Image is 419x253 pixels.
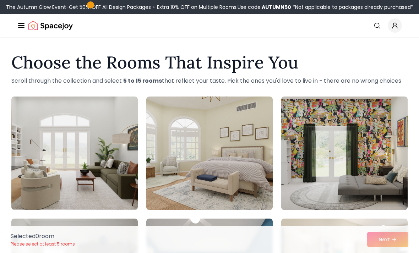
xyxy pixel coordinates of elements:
span: Use code: [238,4,291,11]
div: The Autumn Glow Event-Get 50% OFF All Design Packages + Extra 10% OFF on Multiple Rooms. [6,4,413,11]
img: Room room-2 [146,97,273,210]
img: Room room-1 [11,97,138,210]
strong: 5 to 15 rooms [123,77,162,85]
a: Spacejoy [28,18,73,33]
img: Spacejoy Logo [28,18,73,33]
nav: Global [17,14,402,37]
span: *Not applicable to packages already purchased* [291,4,413,11]
p: Selected 0 room [11,232,75,241]
p: Scroll through the collection and select that reflect your taste. Pick the ones you'd love to liv... [11,77,408,85]
p: Please select at least 5 rooms [11,241,75,247]
h1: Choose the Rooms That Inspire You [11,54,408,71]
img: Room room-3 [281,97,408,210]
b: AUTUMN50 [262,4,291,11]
